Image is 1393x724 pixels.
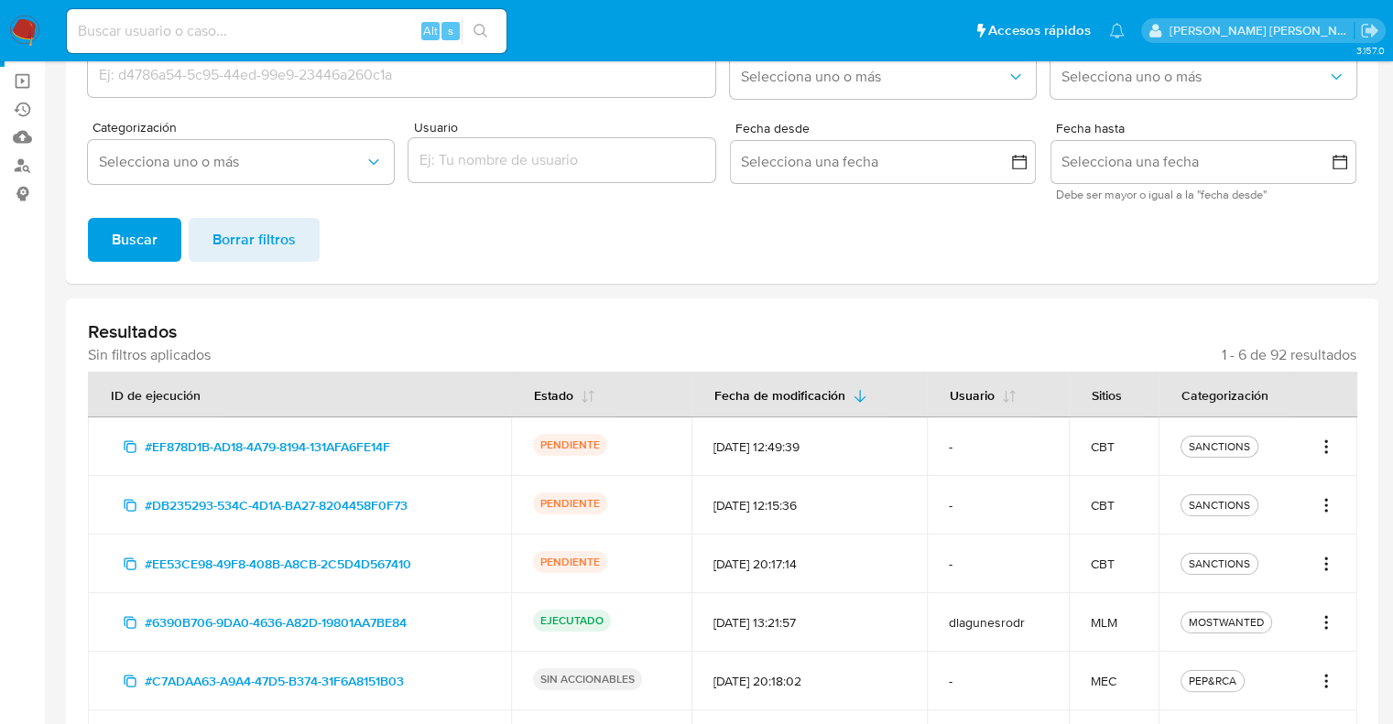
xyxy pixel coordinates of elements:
a: Notificaciones [1109,23,1125,38]
button: search-icon [462,18,499,44]
span: Accesos rápidos [988,21,1091,40]
p: marianela.tarsia@mercadolibre.com [1170,22,1355,39]
a: Salir [1360,21,1379,40]
input: Buscar usuario o caso... [67,19,506,43]
span: Alt [423,22,438,39]
span: s [448,22,453,39]
span: 3.157.0 [1355,43,1384,58]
